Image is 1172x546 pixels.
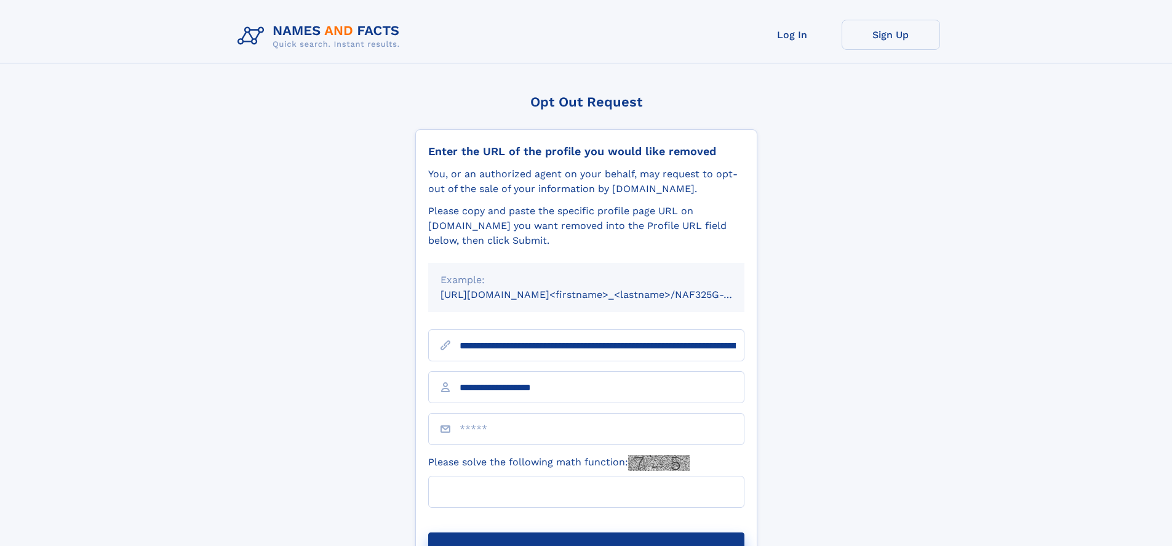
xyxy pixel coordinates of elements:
[415,94,757,110] div: Opt Out Request
[233,20,410,53] img: Logo Names and Facts
[743,20,842,50] a: Log In
[428,204,744,248] div: Please copy and paste the specific profile page URL on [DOMAIN_NAME] you want removed into the Pr...
[428,455,690,471] label: Please solve the following math function:
[440,289,768,300] small: [URL][DOMAIN_NAME]<firstname>_<lastname>/NAF325G-xxxxxxxx
[842,20,940,50] a: Sign Up
[428,167,744,196] div: You, or an authorized agent on your behalf, may request to opt-out of the sale of your informatio...
[428,145,744,158] div: Enter the URL of the profile you would like removed
[440,273,732,287] div: Example:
